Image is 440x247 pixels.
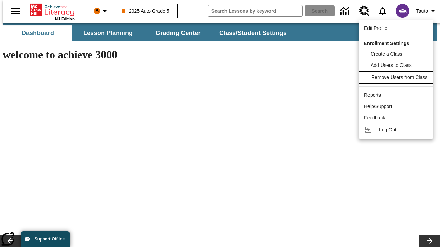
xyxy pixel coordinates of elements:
[379,127,396,132] span: Log Out
[364,40,409,46] span: Enrollment Settings
[371,62,412,68] span: Add Users to Class
[371,51,403,57] span: Create a Class
[364,115,385,120] span: Feedback
[371,74,427,80] span: Remove Users from Class
[364,104,392,109] span: Help/Support
[364,25,387,31] span: Edit Profile
[364,92,381,98] span: Reports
